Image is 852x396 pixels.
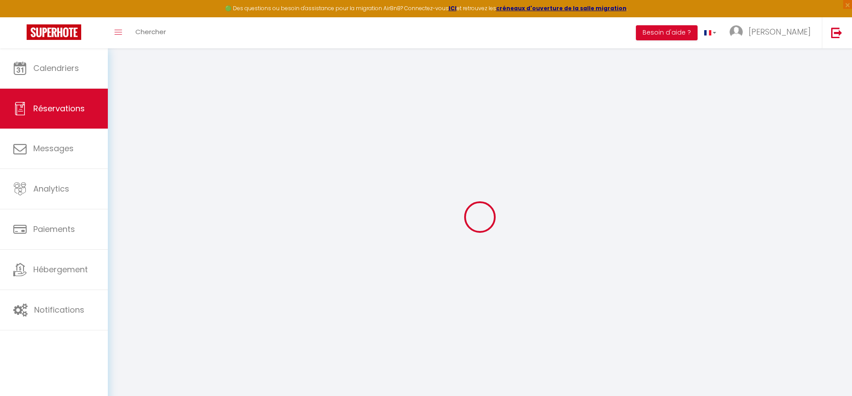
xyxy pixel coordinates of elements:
[496,4,627,12] a: créneaux d'ouverture de la salle migration
[33,103,85,114] span: Réservations
[723,17,822,48] a: ... [PERSON_NAME]
[636,25,698,40] button: Besoin d'aide ?
[33,183,69,194] span: Analytics
[135,27,166,36] span: Chercher
[831,27,842,38] img: logout
[33,264,88,275] span: Hébergement
[33,223,75,235] span: Paiements
[129,17,173,48] a: Chercher
[7,4,34,30] button: Ouvrir le widget de chat LiveChat
[730,25,743,39] img: ...
[34,304,84,315] span: Notifications
[33,143,74,154] span: Messages
[449,4,457,12] a: ICI
[27,24,81,40] img: Super Booking
[749,26,811,37] span: [PERSON_NAME]
[33,63,79,74] span: Calendriers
